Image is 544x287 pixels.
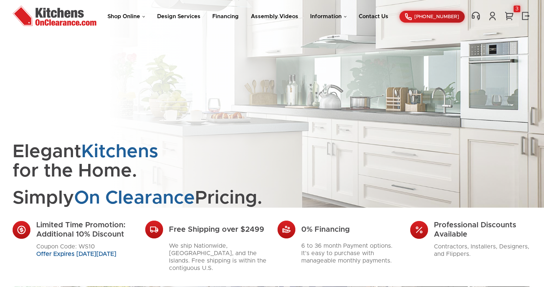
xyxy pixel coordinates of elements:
[13,6,96,26] img: Kitchens On Clearance
[251,14,298,19] a: Assembly Videos
[107,14,145,19] a: Shop Online
[414,14,459,19] span: [PHONE_NUMBER]
[310,14,347,19] a: Information
[169,242,267,272] p: We ship Nationwide, [GEOGRAPHIC_DATA], and the Islands. Free shipping is within the contiguous U.S.
[399,11,465,23] a: [PHONE_NUMBER]
[36,221,134,239] div: Limited Time Promotion: Additional 10% Discount
[434,221,532,239] div: Professional Discounts Available
[157,14,200,19] a: Design Services
[212,14,239,19] a: Financing
[13,162,137,180] span: for the Home.
[301,225,399,234] div: 0% Financing
[514,6,520,12] div: 3
[36,251,116,257] span: Offer Expires [DATE][DATE]
[301,242,399,264] p: 6 to 36 month Payment options. It’s easy to purchase with manageable monthly payments.
[504,11,515,21] a: 3
[81,142,158,161] span: Kitchens
[434,243,532,258] p: Contractors, Installers, Designers, and Flippers.
[169,225,267,234] div: Free Shipping over $2499
[359,14,388,19] a: Contact Us
[36,243,134,258] p: Coupon Code: WS10
[13,188,194,208] span: Simply Pricing.
[74,189,195,207] span: On Clearance
[13,142,194,208] h1: Elegant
